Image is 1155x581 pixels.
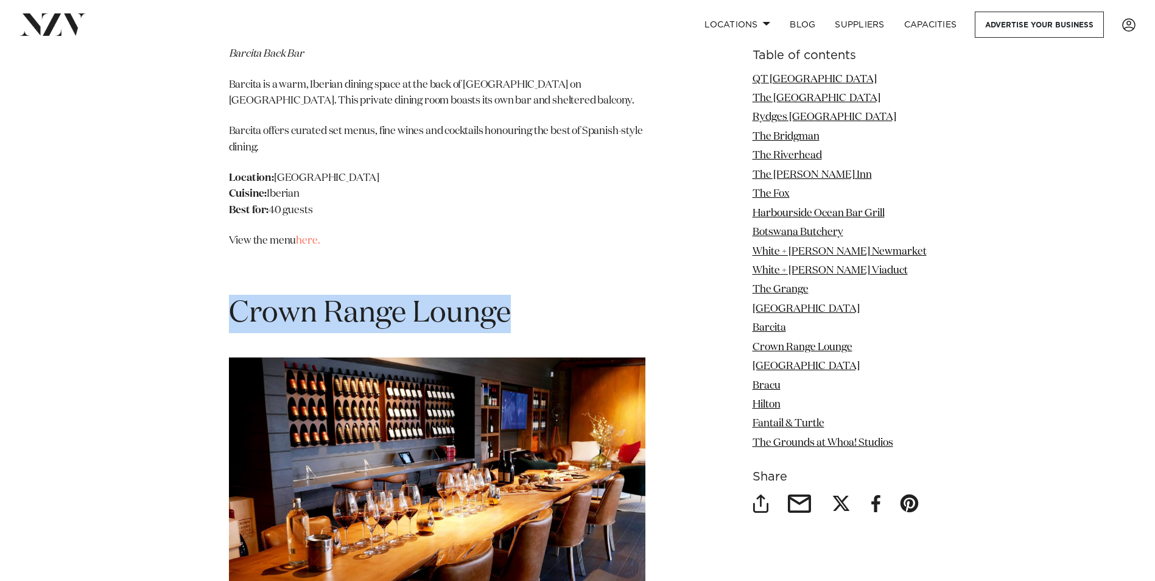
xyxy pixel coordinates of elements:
[229,173,274,183] strong: Location:
[695,12,780,38] a: Locations
[753,342,852,353] a: Crown Range Lounge
[780,12,825,38] a: BLOG
[229,77,645,110] p: Barcita is a warm, Iberian dining space at the back of [GEOGRAPHIC_DATA] on [GEOGRAPHIC_DATA]. Th...
[19,13,86,35] img: nzv-logo.png
[753,247,927,257] a: White + [PERSON_NAME] Newmarket
[753,400,781,410] a: Hilton
[753,74,877,85] a: QT [GEOGRAPHIC_DATA]
[894,12,967,38] a: Capacities
[753,285,809,295] a: The Grange
[753,49,927,62] h6: Table of contents
[229,124,645,156] p: Barcita offers curated set menus, fine wines and cocktails honouring the best of Spanish-style di...
[296,236,320,246] a: here.
[753,151,822,161] a: The Riverhead
[229,189,267,199] strong: Cuisine:
[825,12,894,38] a: SUPPLIERS
[753,419,824,429] a: Fantail & Turtle
[975,12,1104,38] a: Advertise your business
[229,299,511,328] span: Crown Range Lounge
[753,93,880,104] a: The [GEOGRAPHIC_DATA]
[753,471,927,484] h6: Share
[753,266,908,276] a: White + [PERSON_NAME] Viaduct
[229,49,304,59] span: Barcita Back Bar
[753,323,786,334] a: Barcita
[229,171,645,219] p: [GEOGRAPHIC_DATA] Iberian 40 guests
[753,113,896,123] a: Rydges [GEOGRAPHIC_DATA]
[753,208,885,219] a: Harbourside Ocean Bar Grill
[229,233,645,249] p: View the menu
[753,228,843,238] a: Botswana Butchery
[753,362,860,372] a: [GEOGRAPHIC_DATA]
[753,170,872,180] a: The [PERSON_NAME] Inn
[753,381,781,391] a: Bracu
[753,438,893,448] a: The Grounds at Whoa! Studios
[229,205,269,216] strong: Best for:
[753,304,860,314] a: [GEOGRAPHIC_DATA]
[753,132,820,142] a: The Bridgman
[753,189,790,200] a: The Fox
